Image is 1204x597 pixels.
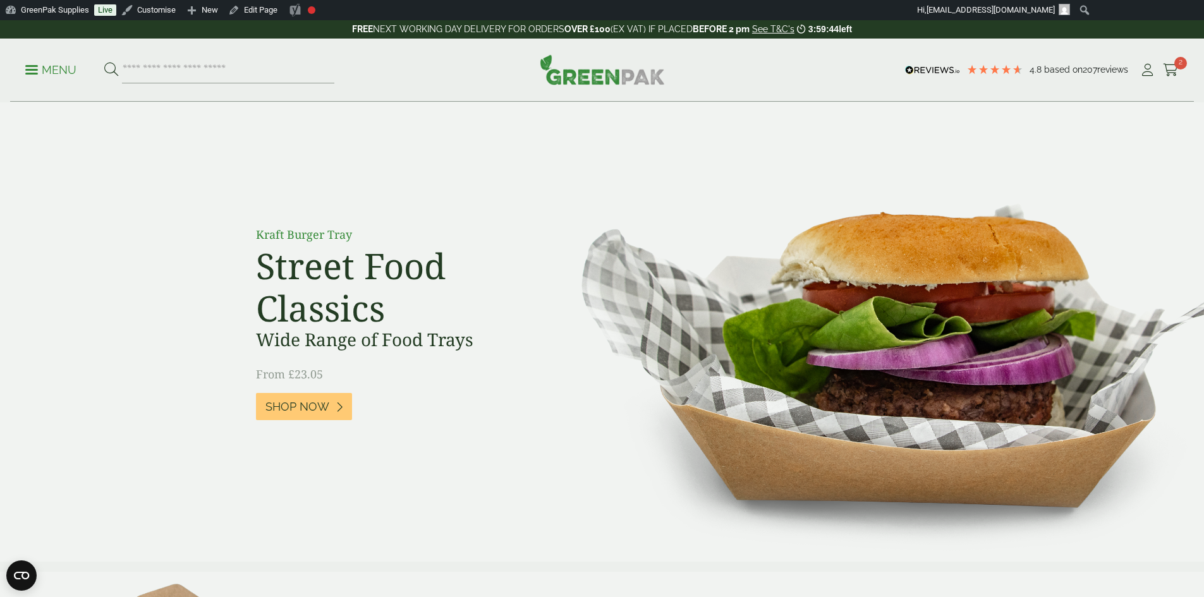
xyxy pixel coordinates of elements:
[1163,61,1179,80] a: 2
[540,54,665,85] img: GreenPak Supplies
[256,226,540,243] p: Kraft Burger Tray
[1083,64,1097,75] span: 207
[352,24,373,34] strong: FREE
[94,4,116,16] a: Live
[308,6,315,14] div: Focus keyphrase not set
[808,24,839,34] span: 3:59:44
[1030,64,1044,75] span: 4.8
[693,24,750,34] strong: BEFORE 2 pm
[265,400,329,414] span: Shop Now
[564,24,611,34] strong: OVER £100
[839,24,852,34] span: left
[256,393,352,420] a: Shop Now
[966,64,1023,75] div: 4.79 Stars
[25,63,76,75] a: Menu
[6,560,37,591] button: Open CMP widget
[1174,57,1187,69] span: 2
[905,66,960,75] img: REVIEWS.io
[752,24,794,34] a: See T&C's
[542,102,1204,562] img: Street Food Classics
[1140,64,1155,76] i: My Account
[1044,64,1083,75] span: Based on
[1097,64,1128,75] span: reviews
[25,63,76,78] p: Menu
[256,244,540,329] h2: Street Food Classics
[256,329,540,351] h3: Wide Range of Food Trays
[1163,64,1179,76] i: Cart
[256,366,323,382] span: From £23.05
[927,5,1055,15] span: [EMAIL_ADDRESS][DOMAIN_NAME]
